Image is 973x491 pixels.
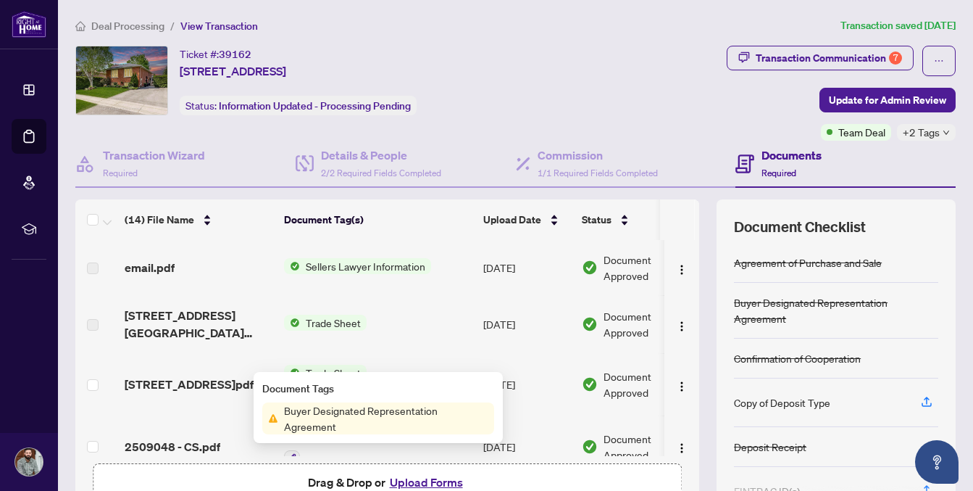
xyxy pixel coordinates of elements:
span: Upload Date [483,212,541,228]
th: (14) File Name [119,199,278,240]
article: Transaction saved [DATE] [840,17,956,34]
span: Document Approved [604,368,693,400]
span: [STREET_ADDRESS] [180,62,286,80]
span: View Transaction [180,20,258,33]
button: Status IconTrade Sheet [284,315,367,331]
td: [DATE] [477,353,576,416]
span: 1/1 Required Fields Completed [538,168,658,178]
span: Sellers Lawyer Information [300,258,431,274]
span: 2/2 Required Fields Completed [321,168,441,178]
span: Update for Admin Review [829,88,946,112]
div: Document Tags [262,381,494,397]
span: (14) File Name [125,212,194,228]
span: Document Approved [604,252,693,284]
span: Team Deal [838,124,885,140]
span: 39162 [219,48,251,61]
span: Deal Processing [91,20,164,33]
button: Open asap [915,440,959,484]
span: Trade Sheet [300,315,367,331]
button: Status IconSellers Lawyer Information [284,258,431,274]
td: [DATE] [477,416,576,478]
h4: Details & People [321,147,441,164]
img: Status Icon [284,365,300,381]
th: Status [576,199,699,240]
span: Required [103,168,138,178]
span: home [75,21,85,31]
h4: Documents [761,147,822,164]
span: [STREET_ADDRESS][GEOGRAPHIC_DATA][PERSON_NAME]pdf [125,307,272,342]
img: Document Status [582,439,598,455]
button: Update for Admin Review [819,88,956,112]
th: Document Tag(s) [278,199,477,240]
button: Logo [670,373,693,396]
h4: Transaction Wizard [103,147,205,164]
div: Copy of Deposit Type [734,395,830,410]
span: Buyer Designated Representation Agreement [278,403,494,434]
img: Logo [676,381,688,392]
span: Trade Sheet [300,365,367,381]
img: Document Status [582,260,598,276]
button: Status IconCommission Statement Sent to Listing Brokerage [284,427,472,466]
img: Logo [676,264,688,276]
div: Confirmation of Cooperation [734,350,861,366]
img: Logo [676,442,688,454]
th: Upload Date [477,199,576,240]
div: Transaction Communication [756,46,902,70]
span: 2509048 - CS.pdf [125,438,220,455]
div: Buyer Designated Representation Agreement [734,294,938,326]
td: [DATE] [477,240,576,295]
img: Status Icon [284,258,300,274]
img: Status Icon [262,410,278,426]
span: Information Updated - Processing Pending [219,99,411,112]
span: +2 Tags [903,124,940,141]
h4: Commission [538,147,658,164]
img: Logo [676,321,688,332]
img: IMG-S12181716_1.jpg [76,46,167,115]
td: [DATE] [477,295,576,353]
button: Logo [670,435,693,458]
span: ellipsis [934,56,944,66]
button: Status IconTrade Sheet [284,365,367,404]
img: Status Icon [284,315,300,331]
span: [STREET_ADDRESS]pdf [125,376,254,393]
img: logo [12,11,46,38]
li: / [170,17,175,34]
button: Logo [670,313,693,336]
span: Document Approved [604,308,693,340]
div: Agreement of Purchase and Sale [734,255,882,271]
button: Transaction Communication7 [727,46,914,70]
img: Profile Icon [15,448,43,476]
span: Status [582,212,611,228]
span: Required [761,168,796,178]
img: Document Status [582,376,598,392]
span: Document Checklist [734,217,866,237]
div: Deposit Receipt [734,439,806,455]
div: Ticket #: [180,46,251,62]
div: 7 [889,51,902,65]
button: Logo [670,256,693,279]
span: down [943,129,950,136]
img: Document Status [582,316,598,332]
span: Document Approved [604,431,693,463]
div: Status: [180,96,417,115]
span: email.pdf [125,259,175,276]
